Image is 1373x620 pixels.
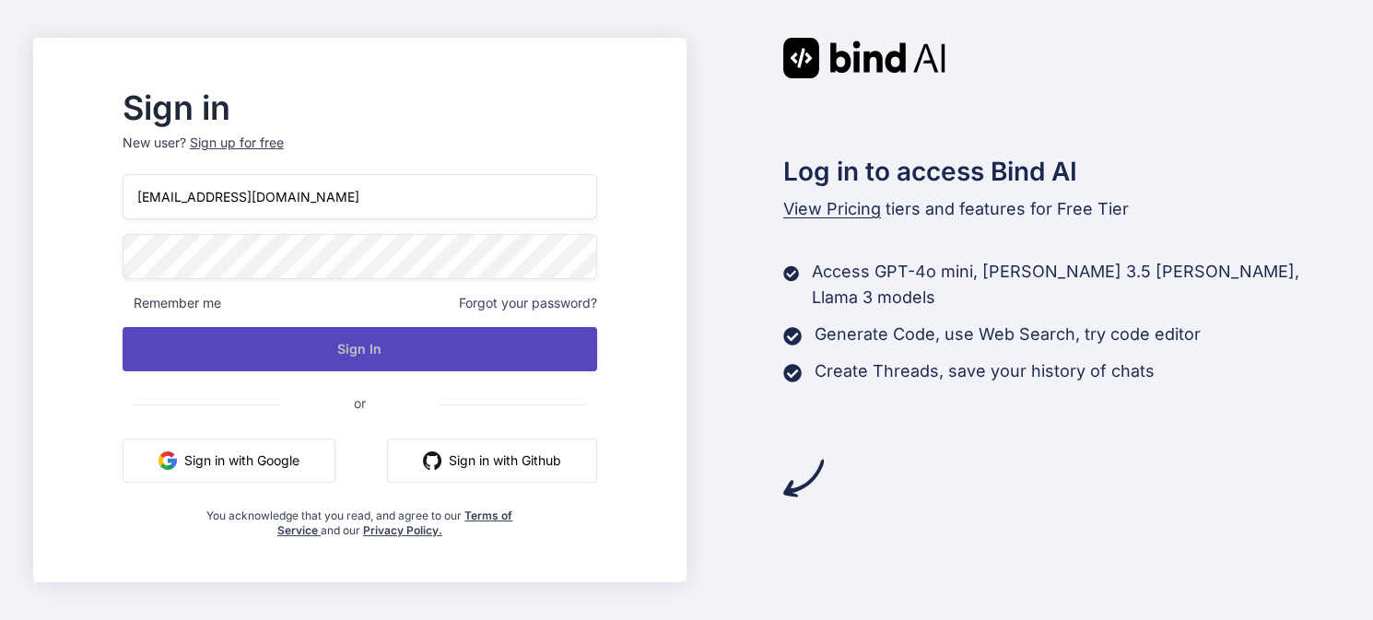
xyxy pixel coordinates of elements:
div: You acknowledge that you read, and agree to our and our [202,497,519,538]
button: Sign in with Github [387,439,597,483]
h2: Sign in [123,93,597,123]
img: arrow [783,458,824,498]
span: Forgot your password? [459,294,597,312]
span: or [280,380,440,426]
img: Bind AI logo [783,38,945,78]
button: Sign in with Google [123,439,335,483]
p: Access GPT-4o mini, [PERSON_NAME] 3.5 [PERSON_NAME], Llama 3 models [812,259,1340,310]
div: Sign up for free [190,134,284,152]
img: github [423,451,441,470]
p: tiers and features for Free Tier [783,196,1340,222]
p: New user? [123,134,597,174]
input: Login or Email [123,174,597,219]
p: Create Threads, save your history of chats [815,358,1155,384]
span: View Pricing [783,199,881,218]
p: Generate Code, use Web Search, try code editor [815,322,1201,347]
a: Terms of Service [277,509,513,537]
span: Remember me [123,294,221,312]
h2: Log in to access Bind AI [783,152,1340,191]
img: google [158,451,177,470]
a: Privacy Policy. [363,523,442,537]
button: Sign In [123,327,597,371]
